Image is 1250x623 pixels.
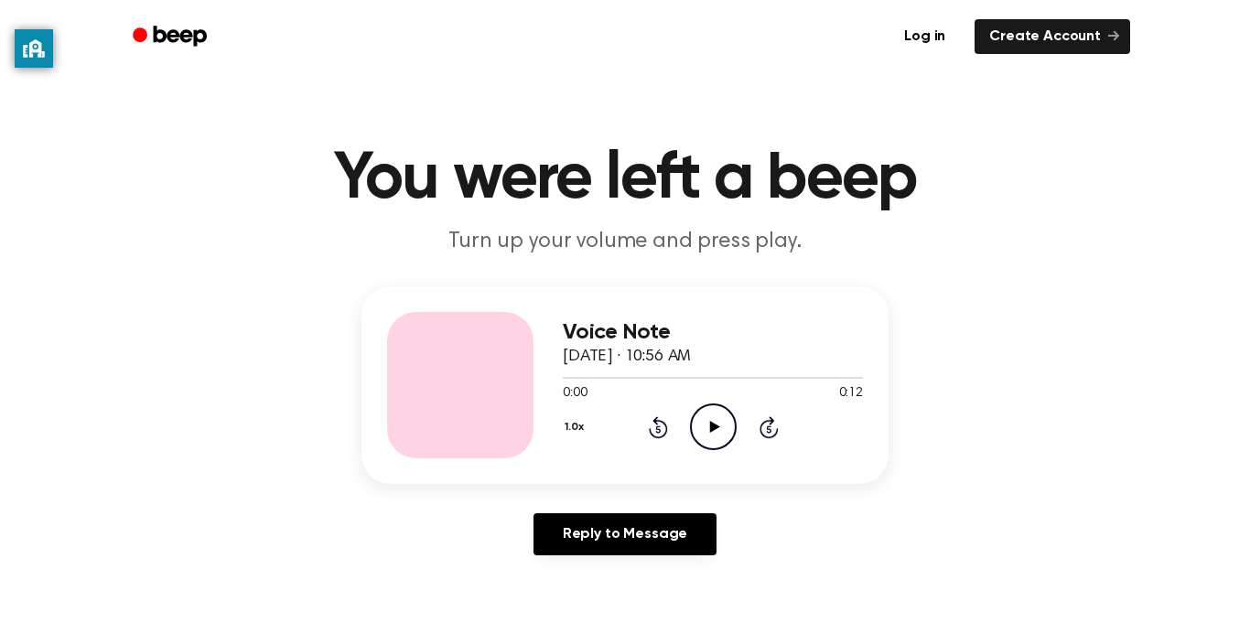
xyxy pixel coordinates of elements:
[563,412,590,443] button: 1.0x
[839,384,863,403] span: 0:12
[563,320,863,345] h3: Voice Note
[563,384,587,403] span: 0:00
[975,19,1130,54] a: Create Account
[533,513,717,555] a: Reply to Message
[274,227,976,257] p: Turn up your volume and press play.
[886,16,964,58] a: Log in
[563,349,691,365] span: [DATE] · 10:56 AM
[120,19,223,55] a: Beep
[156,146,1094,212] h1: You were left a beep
[15,29,53,68] button: privacy banner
